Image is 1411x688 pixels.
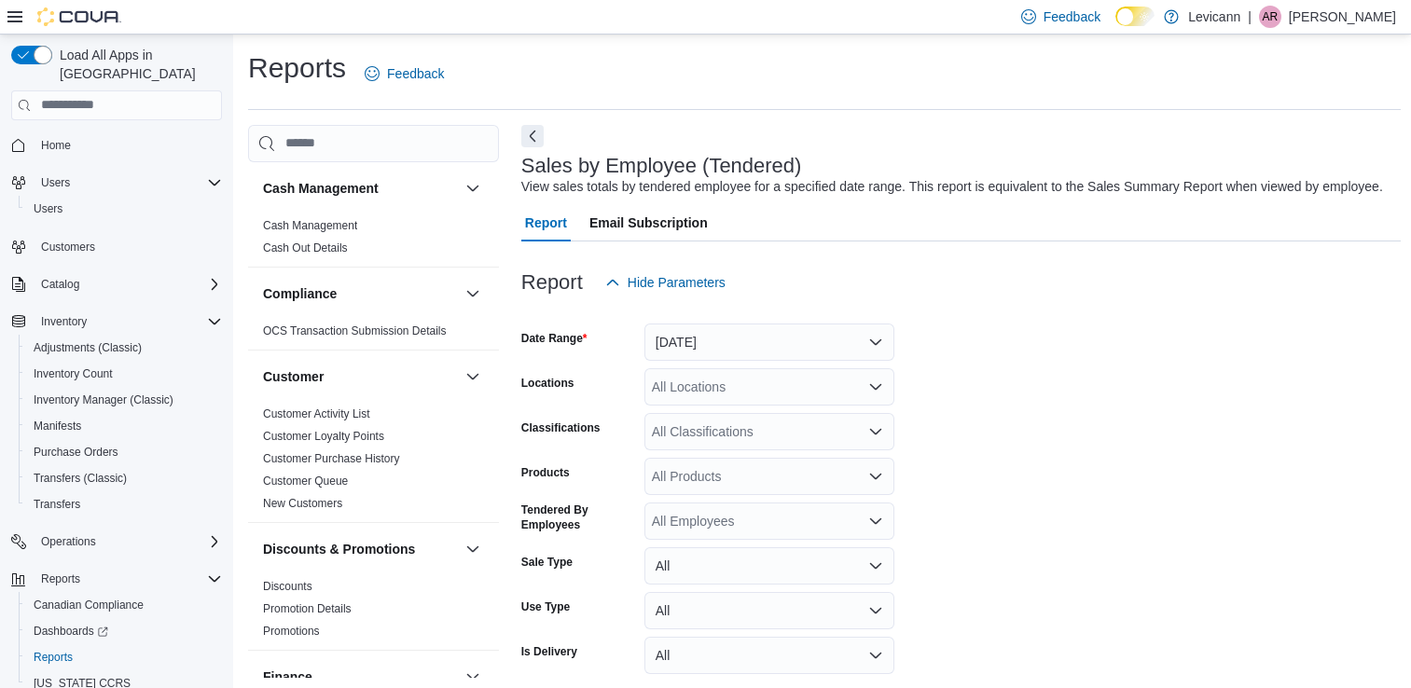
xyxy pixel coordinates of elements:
span: OCS Transaction Submission Details [263,323,447,338]
a: New Customers [263,497,342,510]
button: Inventory [34,310,94,333]
span: Transfers (Classic) [26,467,222,489]
button: Cash Management [263,179,458,198]
h3: Compliance [263,284,337,303]
a: Feedback [357,55,451,92]
button: [DATE] [644,323,894,361]
a: Inventory Manager (Classic) [26,389,181,411]
span: Customer Loyalty Points [263,429,384,444]
button: Reports [34,568,88,590]
button: Users [4,170,229,196]
label: Sale Type [521,555,573,570]
button: Inventory Manager (Classic) [19,387,229,413]
a: Discounts [263,580,312,593]
a: Cash Management [263,219,357,232]
span: Users [34,172,222,194]
span: Manifests [26,415,222,437]
span: Email Subscription [589,204,708,241]
h3: Discounts & Promotions [263,540,415,558]
span: Reports [26,646,222,668]
a: Transfers (Classic) [26,467,134,489]
button: Catalog [4,271,229,297]
button: Operations [4,529,229,555]
button: Hide Parameters [598,264,733,301]
a: Users [26,198,70,220]
span: Reports [34,650,73,665]
span: Cash Out Details [263,241,348,255]
span: Inventory Count [34,366,113,381]
label: Date Range [521,331,588,346]
span: Adjustments (Classic) [26,337,222,359]
span: Hide Parameters [628,273,726,292]
a: Manifests [26,415,89,437]
div: Customer [248,403,499,522]
span: Home [34,133,222,157]
span: Reports [34,568,222,590]
button: Inventory [4,309,229,335]
span: Reports [41,571,80,586]
span: Feedback [1044,7,1100,26]
a: Transfers [26,493,88,516]
button: Finance [462,666,484,688]
span: Users [41,175,70,190]
span: Canadian Compliance [26,594,222,616]
button: Manifests [19,413,229,439]
button: All [644,592,894,629]
button: Finance [263,667,458,686]
button: Cash Management [462,177,484,200]
label: Is Delivery [521,644,577,659]
span: Dark Mode [1115,26,1116,27]
span: Report [525,204,567,241]
button: Compliance [462,282,484,305]
a: Customers [34,236,103,258]
span: New Customers [263,496,342,511]
span: Customers [41,240,95,255]
button: Users [19,196,229,222]
span: Operations [41,534,96,549]
div: Compliance [248,320,499,350]
button: Customers [4,233,229,260]
a: Canadian Compliance [26,594,151,616]
span: Cash Management [263,218,357,233]
label: Use Type [521,599,570,614]
img: Cova [37,7,121,26]
a: Inventory Count [26,363,120,385]
span: Promotions [263,624,320,639]
button: Customer [462,365,484,388]
a: Customer Queue [263,475,348,488]
a: Adjustments (Classic) [26,337,149,359]
h3: Sales by Employee (Tendered) [521,155,802,177]
div: Adam Rouselle [1259,6,1281,28]
label: Classifications [521,420,601,435]
button: Discounts & Promotions [462,538,484,560]
span: Operations [34,530,222,553]
h3: Report [521,271,583,294]
span: Customer Queue [263,474,348,488]
h3: Customer [263,367,324,386]
span: Catalog [34,273,222,296]
span: Catalog [41,277,79,292]
span: Dashboards [26,620,222,642]
h3: Finance [263,667,312,686]
span: Transfers (Classic) [34,471,127,486]
span: Home [41,138,71,153]
button: Purchase Orders [19,439,229,465]
button: Open list of options [868,379,883,394]
button: Operations [34,530,104,553]
a: Promotions [263,625,320,638]
span: Customers [34,235,222,258]
a: Dashboards [26,620,116,642]
button: Open list of options [868,424,883,439]
a: Customer Loyalty Points [263,430,384,443]
button: Discounts & Promotions [263,540,458,558]
a: Promotion Details [263,602,352,615]
span: AR [1263,6,1279,28]
a: Home [34,134,78,157]
span: Transfers [34,497,80,512]
a: Cash Out Details [263,241,348,255]
span: Transfers [26,493,222,516]
button: Catalog [34,273,87,296]
div: Discounts & Promotions [248,575,499,650]
a: Reports [26,646,80,668]
button: Open list of options [868,469,883,484]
